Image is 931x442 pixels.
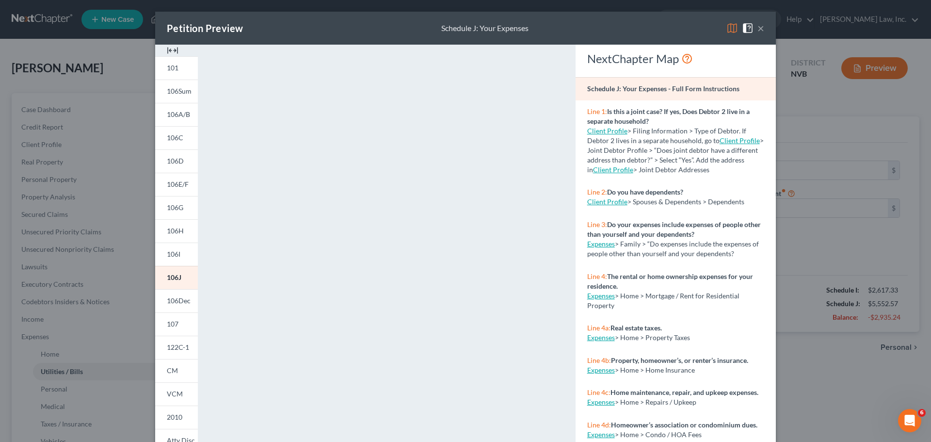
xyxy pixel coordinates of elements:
a: 106D [155,149,198,173]
div: Schedule J: Your Expenses [441,23,529,34]
span: > Family > “Do expenses include the expenses of people other than yourself and your dependents? [587,240,759,258]
span: > Joint Debtor Addresses [593,165,709,174]
div: Petition Preview [167,21,243,35]
span: > Filing Information > Type of Debtor. If Debtor 2 lives in a separate household, go to [587,127,746,145]
strong: Property, homeowner’s, or renter’s insurance. [611,356,748,364]
iframe: Intercom live chat [898,409,921,432]
span: 106Dec [167,296,191,305]
a: 2010 [155,406,198,429]
span: Line 4d: [587,421,611,429]
span: 101 [167,64,178,72]
img: help-close-5ba153eb36485ed6c1ea00a893f15db1cb9b99d6cae46e1a8edb6c62d00a1a76.svg [742,22,754,34]
span: CM [167,366,178,375]
strong: Do you have dependents? [607,188,683,196]
a: Expenses [587,398,615,406]
span: > Home > Repairs / Upkeep [615,398,696,406]
span: Line 4b: [587,356,611,364]
a: 106Dec [155,289,198,312]
span: 6 [918,409,926,417]
span: 106H [167,227,184,235]
strong: The rental or home ownership expenses for your residence. [587,272,753,290]
strong: Schedule J: Your Expenses - Full Form Instructions [587,84,739,93]
span: VCM [167,390,183,398]
span: 106G [167,203,183,212]
span: > Home > Property Taxes [615,333,690,342]
a: CM [155,359,198,382]
a: 106G [155,196,198,219]
a: 106C [155,126,198,149]
span: > Home > Condo / HOA Fees [615,430,702,439]
a: 106H [155,219,198,243]
strong: Home maintenance, repair, and upkeep expenses. [610,388,758,396]
a: 106I [155,243,198,266]
div: NextChapter Map [587,51,764,66]
a: 106J [155,266,198,289]
a: Expenses [587,240,615,248]
span: 106D [167,157,184,165]
a: 122C-1 [155,336,198,359]
span: 106E/F [167,180,189,188]
span: 106C [167,133,183,142]
a: Expenses [587,292,615,300]
span: Line 3: [587,220,607,229]
a: Expenses [587,366,615,374]
strong: Real estate taxes. [610,324,662,332]
span: Line 1: [587,107,607,115]
span: 122C-1 [167,343,189,351]
span: 106Sum [167,87,192,95]
a: Expenses [587,430,615,439]
strong: Homeowner’s association or condominium dues. [611,421,757,429]
span: > Spouses & Dependents > Dependents [627,197,744,206]
a: 107 [155,312,198,336]
a: 106A/B [155,103,198,126]
span: Line 2: [587,188,607,196]
a: Expenses [587,333,615,342]
a: 106E/F [155,173,198,196]
span: > Home > Home Insurance [615,366,695,374]
img: map-eea8200ae884c6f1103ae1953ef3d486a96c86aabb227e865a55264e3737af1f.svg [726,22,738,34]
img: expand-e0f6d898513216a626fdd78e52531dac95497ffd26381d4c15ee2fc46db09dca.svg [167,45,178,56]
a: 101 [155,56,198,80]
a: VCM [155,382,198,406]
a: 106Sum [155,80,198,103]
span: Line 4a: [587,324,610,332]
span: 106J [167,273,181,281]
span: 107 [167,320,178,328]
span: 106I [167,250,180,258]
span: > Joint Debtor Profile > “Does joint debtor have a different address than debtor?” > Select “Yes”... [587,136,764,174]
span: 106A/B [167,110,190,118]
span: Line 4: [587,272,607,280]
span: > Home > Mortgage / Rent for Residential Property [587,292,739,310]
span: 2010 [167,413,182,421]
a: Client Profile [587,127,627,135]
a: Client Profile [720,136,760,145]
strong: Is this a joint case? If yes, Does Debtor 2 live in a separate household? [587,107,750,125]
span: Line 4c: [587,388,610,396]
a: Client Profile [593,165,633,174]
strong: Do your expenses include expenses of people other than yourself and your dependents? [587,220,761,238]
a: Client Profile [587,197,627,206]
button: × [757,22,764,34]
